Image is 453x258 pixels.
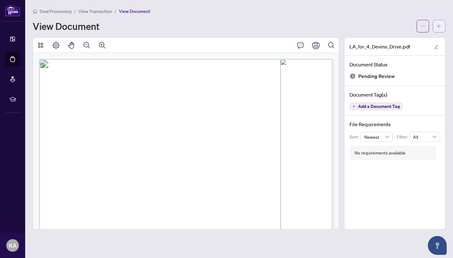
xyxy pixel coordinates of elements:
span: edit [434,45,439,49]
span: LA_for_4_Devins_Drive.pdf [350,43,410,50]
h4: Document Status [350,61,440,68]
h1: View Document [33,21,99,31]
p: Filter: [397,133,409,140]
span: arrow-left [437,24,441,28]
span: Add a Document Tag [358,104,400,109]
span: home [33,9,37,14]
span: plus [352,105,355,108]
span: Deal Processing [40,8,71,14]
div: No requirements available [355,149,405,156]
span: View Transaction [78,8,112,14]
h4: Document Tag(s) [350,91,440,98]
span: Pending Review [358,72,395,81]
button: Add a Document Tag [350,103,403,110]
button: Open asap [428,236,447,255]
img: Document Status [350,73,356,79]
span: KA [9,241,17,250]
img: logo [5,5,20,16]
li: / [74,8,76,15]
h4: File Requirements [350,121,440,128]
span: ellipsis [421,24,425,28]
span: All [413,132,436,142]
li: / [115,8,116,15]
span: Newest [364,132,389,142]
p: Sort: [350,133,361,140]
span: View Document [119,8,150,14]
